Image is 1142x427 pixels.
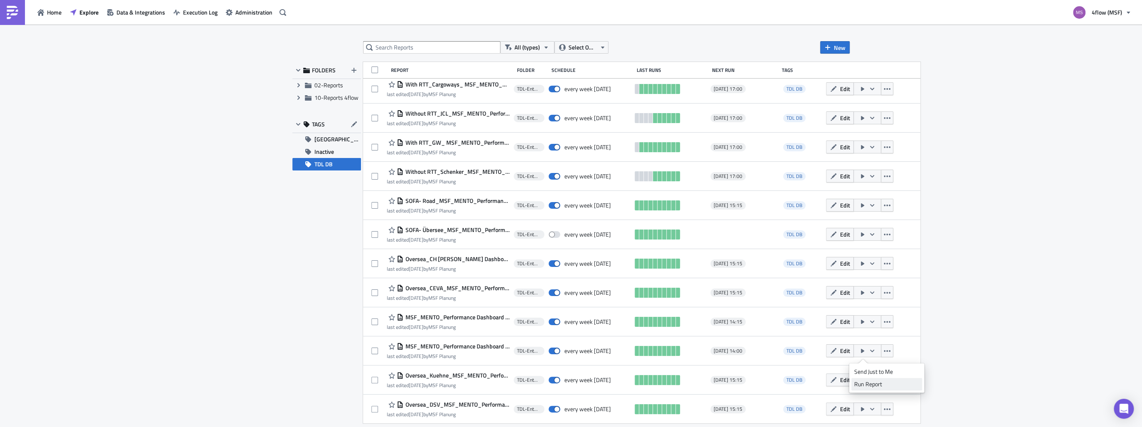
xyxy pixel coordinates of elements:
[409,294,423,302] time: 2025-08-25T11:28:22Z
[387,120,509,126] div: last edited by MSF Planung
[517,86,541,92] span: TDL-Entwicklung
[517,202,541,209] span: TDL-Entwicklung
[391,67,513,73] div: Report
[312,121,325,128] span: TAGS
[826,141,854,153] button: Edit
[314,158,333,170] span: TDL DB
[517,377,541,383] span: TDL-Entwicklung
[714,202,742,209] span: [DATE] 15:15
[116,8,165,17] span: Data & Integrations
[783,259,806,268] span: TDL DB
[826,228,854,241] button: Edit
[564,143,611,151] div: every week on Wednesday
[314,93,358,102] span: 10-Reports 4flow
[564,173,611,180] div: every week on Wednesday
[403,372,509,379] span: Oversea_Kuehne_MSF_MENTO_Performance Dashboard Übersee_1.0
[834,43,845,52] span: New
[387,207,509,214] div: last edited by MSF Planung
[840,230,850,239] span: Edit
[409,236,423,244] time: 2025-08-25T11:27:01Z
[314,146,334,158] span: Inactive
[517,289,541,296] span: TDL-Entwicklung
[409,265,423,273] time: 2025-08-25T11:28:04Z
[403,313,509,321] span: MSF_MENTO_Performance Dashboard Carrier_1.1_msf_planning_mit TDL Abrechnung - All Carriers (Witho...
[564,231,611,238] div: every week on Wednesday
[820,41,850,54] button: New
[403,284,509,292] span: Oversea_CEVA_MSF_MENTO_Performance Dashboard Übersee_1.0
[854,380,919,388] div: Run Report
[786,201,802,209] span: TDL DB
[786,376,802,384] span: TDL DB
[517,231,541,238] span: TDL-Entwicklung
[783,85,806,93] span: TDL DB
[826,111,854,124] button: Edit
[826,199,854,212] button: Edit
[783,289,806,297] span: TDL DB
[840,288,850,297] span: Edit
[786,289,802,296] span: TDL DB
[783,347,806,355] span: TDL DB
[637,67,708,73] div: Last Runs
[235,8,272,17] span: Administration
[783,114,806,122] span: TDL DB
[786,230,802,238] span: TDL DB
[826,373,854,386] button: Edit
[387,91,509,97] div: last edited by MSF Planung
[387,411,509,417] div: last edited by MSF Planung
[409,148,423,156] time: 2025-09-18T08:38:52Z
[786,405,802,413] span: TDL DB
[826,315,854,328] button: Edit
[517,406,541,412] span: TDL-Entwicklung
[786,85,802,93] span: TDL DB
[387,266,509,272] div: last edited by MSF Planung
[564,114,611,122] div: every week on Wednesday
[409,207,423,215] time: 2025-08-25T11:26:38Z
[403,255,509,263] span: Oversea_CH Robinson_MSF_MENTO_Performance Dashboard Übersee_1.0
[312,67,336,74] span: FOLDERS
[826,170,854,183] button: Edit
[783,143,806,151] span: TDL DB
[826,82,854,95] button: Edit
[403,139,509,146] span: With RTT_GW_ MSF_MENTO_Performance Dashboard Carrier_1.1
[387,237,509,243] div: last edited by MSF Planung
[551,67,633,73] div: Schedule
[564,289,611,296] div: every week on Wednesday
[840,259,850,268] span: Edit
[840,143,850,151] span: Edit
[1092,8,1122,17] span: 4flow (MSF)
[409,352,423,360] time: 2025-08-01T14:03:35Z
[783,405,806,413] span: TDL DB
[840,346,850,355] span: Edit
[826,257,854,270] button: Edit
[517,348,541,354] span: TDL-Entwicklung
[79,8,99,17] span: Explore
[409,323,423,331] time: 2025-08-01T14:03:12Z
[1114,399,1134,419] div: Open Intercom Messenger
[783,230,806,239] span: TDL DB
[66,6,103,19] button: Explore
[564,318,611,326] div: every week on Wednesday
[387,382,509,388] div: last edited by MSF Planung
[786,347,802,355] span: TDL DB
[514,43,540,52] span: All (types)
[564,405,611,413] div: every week on Wednesday
[840,405,850,413] span: Edit
[387,295,509,301] div: last edited by MSF Planung
[840,172,850,180] span: Edit
[564,202,611,209] div: every week on Wednesday
[714,289,742,296] span: [DATE] 15:15
[409,178,423,185] time: 2025-08-25T09:37:35Z
[840,84,850,93] span: Edit
[314,81,343,89] span: 02-Reports
[517,318,541,325] span: TDL-Entwicklung
[33,6,66,19] a: Home
[569,43,596,52] span: Select Owner
[714,348,742,354] span: [DATE] 14:00
[222,6,277,19] button: Administration
[403,401,509,408] span: Oversea_DSV_MSF_MENTO_Performance Dashboard Übersee_1.0
[854,368,919,376] div: Send Just to Me
[387,353,509,359] div: last edited by MSF Planung
[714,260,742,267] span: [DATE] 15:15
[500,41,554,54] button: All (types)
